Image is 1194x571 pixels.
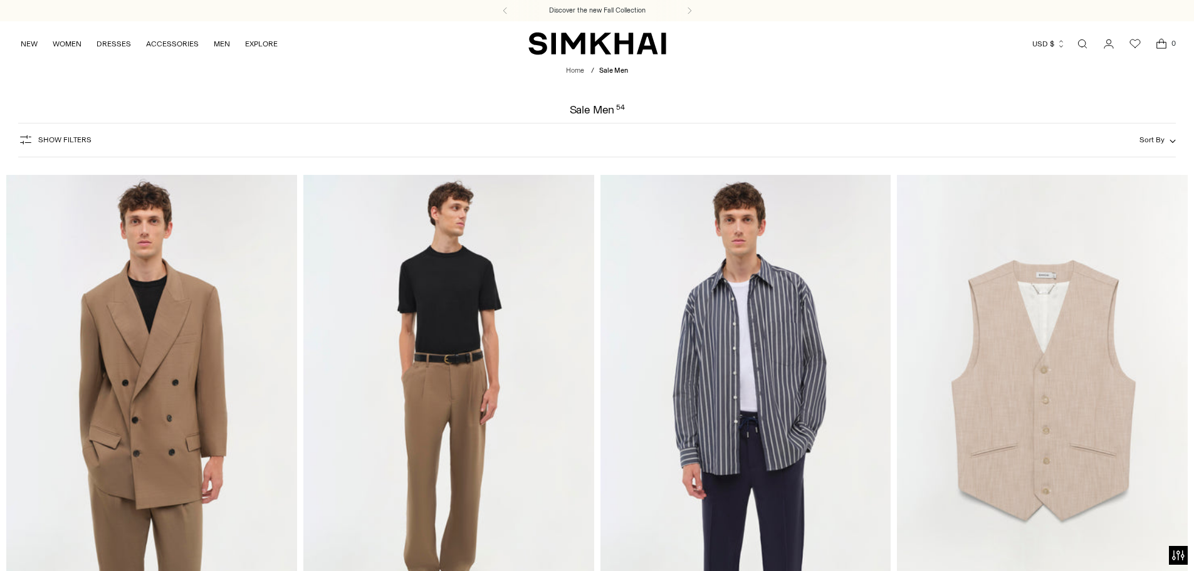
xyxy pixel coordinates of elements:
a: Home [566,66,584,75]
a: EXPLORE [245,30,278,58]
span: Sort By [1139,135,1165,144]
a: SIMKHAI [528,31,666,56]
a: Open cart modal [1149,31,1174,56]
div: 54 [616,104,625,115]
a: Go to the account page [1096,31,1121,56]
span: Show Filters [38,135,92,144]
button: USD $ [1032,30,1066,58]
a: WOMEN [53,30,81,58]
a: NEW [21,30,38,58]
button: Show Filters [18,130,92,150]
a: ACCESSORIES [146,30,199,58]
h1: Sale Men [570,104,625,115]
nav: breadcrumbs [566,66,628,76]
span: Sale Men [599,66,628,75]
a: Wishlist [1123,31,1148,56]
a: MEN [214,30,230,58]
a: Open search modal [1070,31,1095,56]
a: DRESSES [97,30,131,58]
button: Sort By [1139,133,1176,147]
a: Discover the new Fall Collection [549,6,646,16]
span: 0 [1168,38,1179,49]
div: / [591,66,594,76]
